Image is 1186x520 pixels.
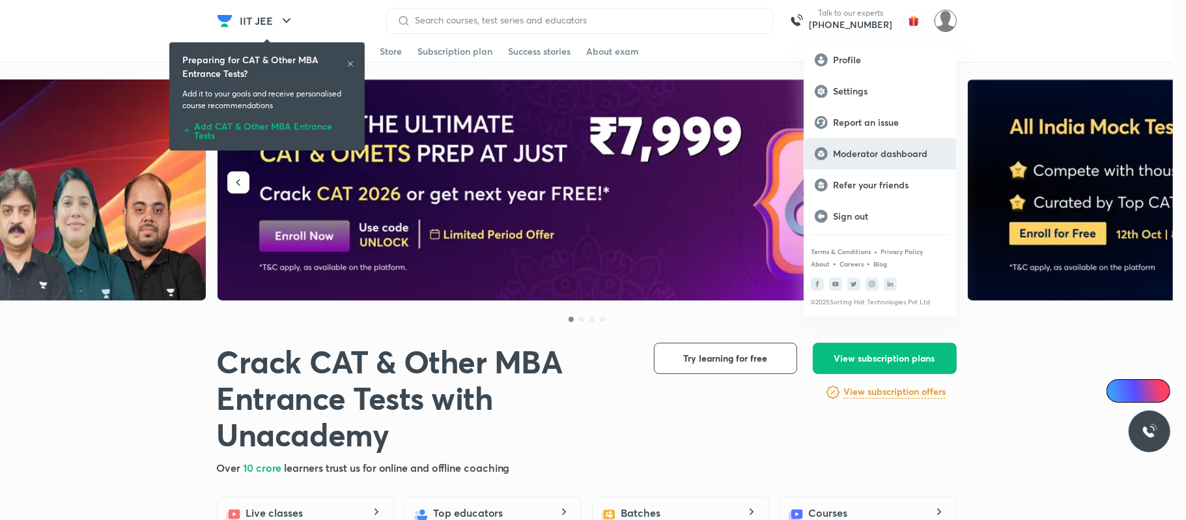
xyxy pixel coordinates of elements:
a: Settings [804,76,956,107]
a: Privacy Policy [881,248,923,255]
a: Terms & Conditions [811,248,871,255]
a: Refer your friends [804,169,956,201]
p: Refer your friends [833,179,946,191]
a: Blog [873,260,887,268]
div: • [866,257,871,269]
div: • [873,246,878,257]
a: Profile [804,44,956,76]
div: • [832,257,837,269]
a: Moderator dashboard [804,138,956,169]
p: Sign out [833,210,946,222]
p: Report an issue [833,117,946,128]
a: Careers [840,260,864,268]
p: Settings [833,85,946,97]
p: Profile [833,54,946,66]
p: © 2025 Sorting Hat Technologies Pvt Ltd [811,298,950,306]
p: Moderator dashboard [833,148,946,160]
a: About [811,260,830,268]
